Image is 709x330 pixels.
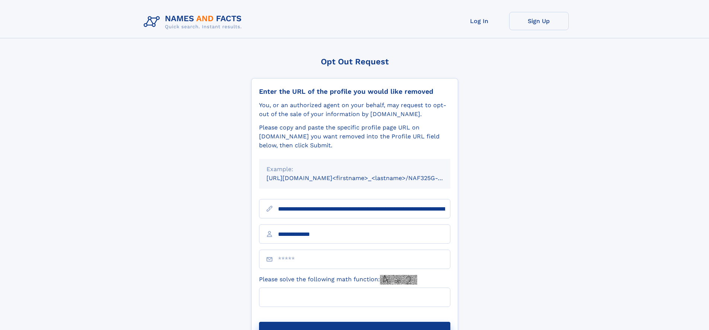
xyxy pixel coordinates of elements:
div: Opt Out Request [251,57,458,66]
img: Logo Names and Facts [141,12,248,32]
div: Enter the URL of the profile you would like removed [259,87,450,96]
div: Please copy and paste the specific profile page URL on [DOMAIN_NAME] you want removed into the Pr... [259,123,450,150]
div: Example: [266,165,443,174]
label: Please solve the following math function: [259,275,417,285]
a: Sign Up [509,12,569,30]
small: [URL][DOMAIN_NAME]<firstname>_<lastname>/NAF325G-xxxxxxxx [266,174,464,182]
div: You, or an authorized agent on your behalf, may request to opt-out of the sale of your informatio... [259,101,450,119]
a: Log In [450,12,509,30]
